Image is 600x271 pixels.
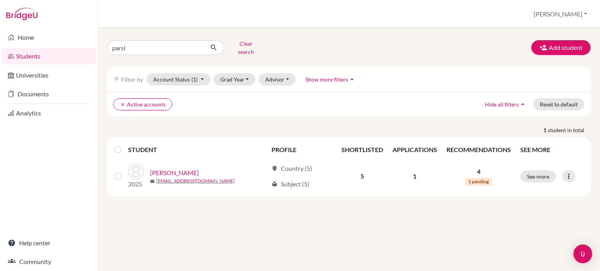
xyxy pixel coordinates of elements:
[146,73,211,85] button: Account Status(1)
[224,37,268,58] button: Clear search
[388,159,442,193] td: 1
[299,73,362,85] button: Show more filtersarrow_drop_up
[120,102,125,107] i: clear
[531,40,591,55] button: Add student
[520,170,556,182] button: See more
[2,48,96,64] a: Students
[519,100,527,108] i: arrow_drop_up
[214,73,256,85] button: Grad Year
[271,164,312,173] div: Country (5)
[128,179,144,189] p: 2025
[548,126,591,134] span: student in total
[337,140,388,159] th: SHORTLISTED
[2,30,96,45] a: Home
[267,140,337,159] th: PROFILE
[543,126,548,134] strong: 1
[191,76,198,83] span: (1)
[2,235,96,251] a: Help center
[478,98,533,110] button: Hide all filtersarrow_drop_up
[271,179,309,189] div: Subject (5)
[150,179,155,184] span: mail
[446,167,511,176] p: 4
[259,73,296,85] button: Advisor
[305,76,348,83] span: Show more filters
[337,159,388,193] td: 5
[128,140,267,159] th: STUDENT
[113,76,120,82] i: filter_list
[6,8,37,20] img: Bridge-U
[573,244,592,263] div: Open Intercom Messenger
[348,75,356,83] i: arrow_drop_up
[516,140,587,159] th: SEE MORE
[156,177,235,184] a: [EMAIL_ADDRESS][DOMAIN_NAME]
[485,101,519,108] span: Hide all filters
[150,168,199,177] a: [PERSON_NAME]
[465,178,492,186] span: 1 pending
[2,254,96,269] a: Community
[271,181,278,187] span: local_library
[271,165,278,172] span: location_on
[2,86,96,102] a: Documents
[388,140,442,159] th: APPLICATIONS
[121,76,143,83] span: Filter by
[533,98,584,110] button: Reset to default
[2,105,96,121] a: Analytics
[107,40,204,55] input: Find student by name...
[113,98,172,110] button: clearActive accounts
[442,140,516,159] th: RECOMMENDATIONS
[530,7,591,21] button: [PERSON_NAME]
[2,67,96,83] a: Universities
[128,164,144,179] img: Parsley, Michaela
